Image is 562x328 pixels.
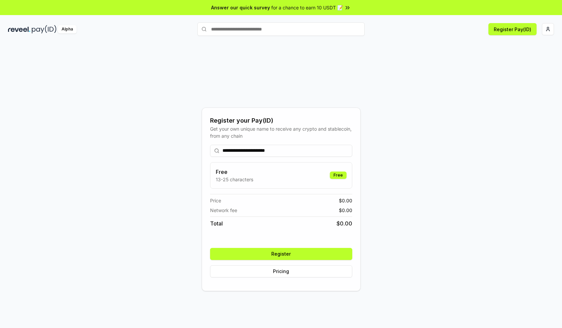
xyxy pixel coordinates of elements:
h3: Free [216,168,253,176]
span: $ 0.00 [337,219,352,227]
img: pay_id [32,25,57,34]
div: Alpha [58,25,77,34]
span: Total [210,219,223,227]
span: $ 0.00 [339,197,352,204]
img: reveel_dark [8,25,30,34]
button: Pricing [210,265,352,277]
div: Get your own unique name to receive any crypto and stablecoin, from any chain [210,125,352,139]
span: $ 0.00 [339,207,352,214]
span: Answer our quick survey [211,4,270,11]
span: for a chance to earn 10 USDT 📝 [271,4,343,11]
button: Register Pay(ID) [488,23,537,35]
div: Free [330,172,347,179]
p: 13-25 characters [216,176,253,183]
span: Network fee [210,207,237,214]
div: Register your Pay(ID) [210,116,352,125]
button: Register [210,248,352,260]
span: Price [210,197,221,204]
